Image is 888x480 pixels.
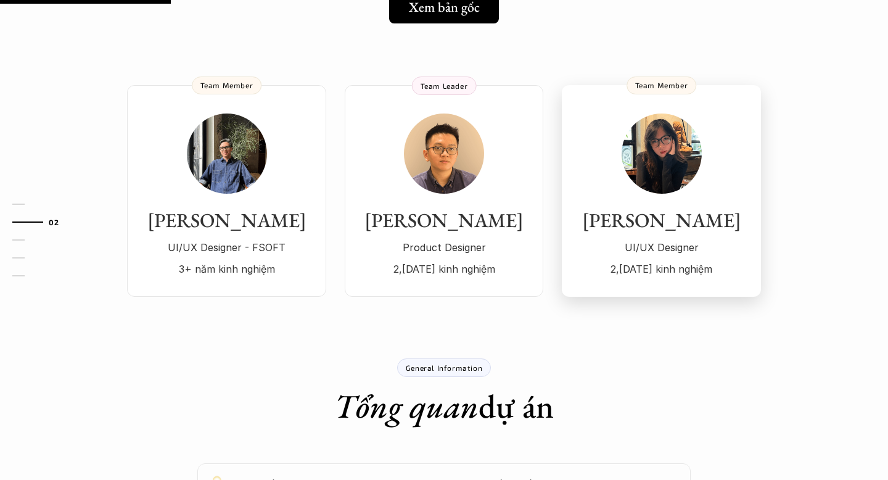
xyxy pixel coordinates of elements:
p: General Information [406,363,482,372]
h3: [PERSON_NAME] [139,209,314,232]
h3: [PERSON_NAME] [357,209,531,232]
p: Product Designer [357,238,531,257]
h1: dự án [334,386,554,426]
p: Team Member [200,81,253,89]
h3: [PERSON_NAME] [574,209,749,232]
p: UI/UX Designer - FSOFT [139,238,314,257]
strong: 02 [49,218,59,226]
p: Team Leader [421,81,468,90]
a: 02 [12,215,71,230]
p: 3+ năm kinh nghiệm [139,260,314,278]
p: 2,[DATE] kinh nghiệm [357,260,531,278]
em: Tổng quan [334,384,479,428]
p: 2,[DATE] kinh nghiệm [574,260,749,278]
p: Team Member [635,81,688,89]
a: [PERSON_NAME]Product Designer2,[DATE] kinh nghiệmTeam Leader [345,85,543,297]
a: [PERSON_NAME]UI/UX Designer - FSOFT3+ năm kinh nghiệmTeam Member [127,85,326,297]
a: [PERSON_NAME]UI/UX Designer2,[DATE] kinh nghiệmTeam Member [562,85,761,297]
p: UI/UX Designer [574,238,749,257]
